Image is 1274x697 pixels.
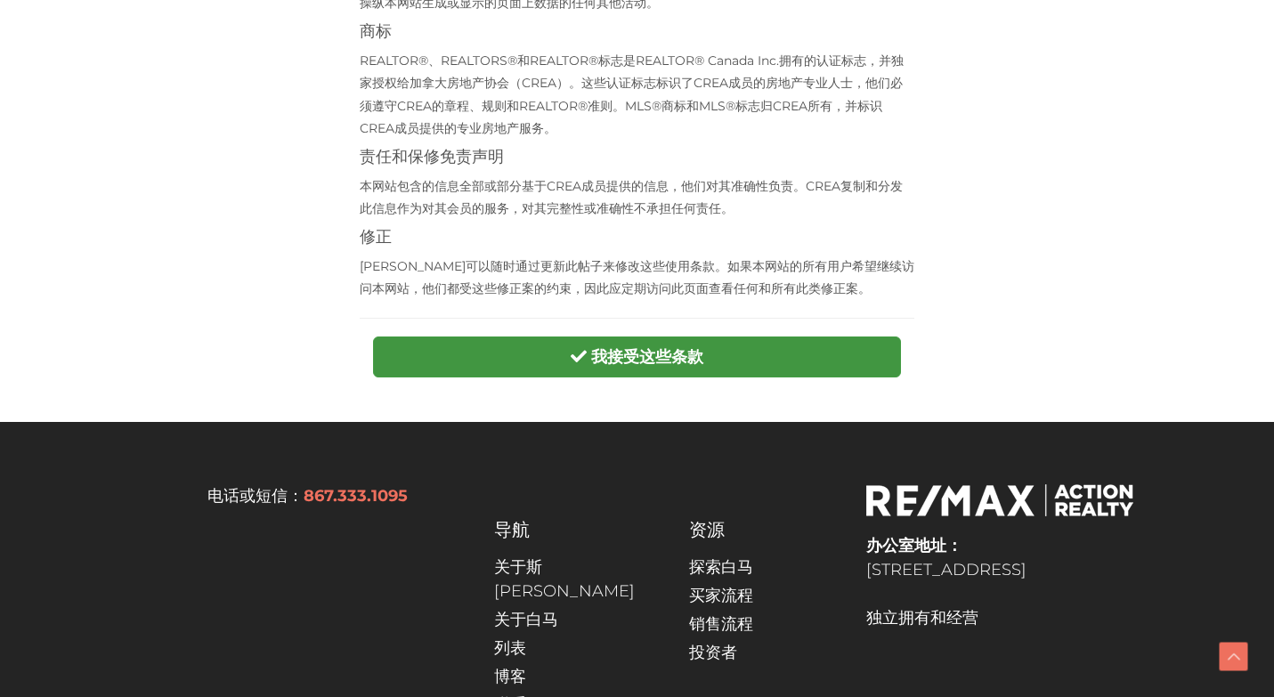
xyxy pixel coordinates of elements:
[494,608,671,632] a: 关于白马
[689,520,848,538] h4: 资源
[689,584,753,608] span: 买家流程
[689,612,848,636] a: 销售流程
[360,23,914,41] h4: 商标
[494,520,671,538] h4: 导航
[494,665,671,689] a: 博客
[373,336,901,377] button: 我接受这些条款
[360,229,914,247] h4: 修正
[866,534,1135,629] p: [STREET_ADDRESS] 独立拥有和经营
[494,608,558,632] span: 关于白马
[689,641,737,665] span: 投资者
[689,612,753,636] span: 销售流程
[689,641,848,665] a: 投资者
[494,665,526,689] span: 博客
[360,175,914,220] p: 本网站包含的信息全部或部分基于CREA成员提供的信息，他们对其准确性负责。CREA复制和分发此信息作为对其会员的服务，对其完整性或准确性不承担任何责任。
[494,636,526,661] span: 列表
[591,347,703,367] strong: 我接受这些条款
[866,536,962,555] strong: 办公室地址：
[689,584,848,608] a: 买家流程
[360,50,914,140] p: REALTOR®、REALTORS®和REALTOR®标志是REALTOR® Canada Inc.拥有的认证标志，并独家授权给加拿大房地产协会（CREA）。这些认证标志标识了CREA成员的房地...
[689,555,753,579] span: 探索白马
[360,149,914,166] h4: 责任和保修免责声明
[494,555,671,604] a: 关于斯[PERSON_NAME]
[360,255,914,300] p: [PERSON_NAME]可以随时通过更新此帖子来修改这些使用条款。如果本网站的所有用户希望继续访问本网站，他们都受这些修正案的约束，因此应定期访问此页面查看任何和所有此类修正案。
[304,486,408,506] a: 867.333.1095
[494,636,671,661] a: 列表
[689,555,848,579] a: 探索白马
[139,484,477,508] p: 电话或短信：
